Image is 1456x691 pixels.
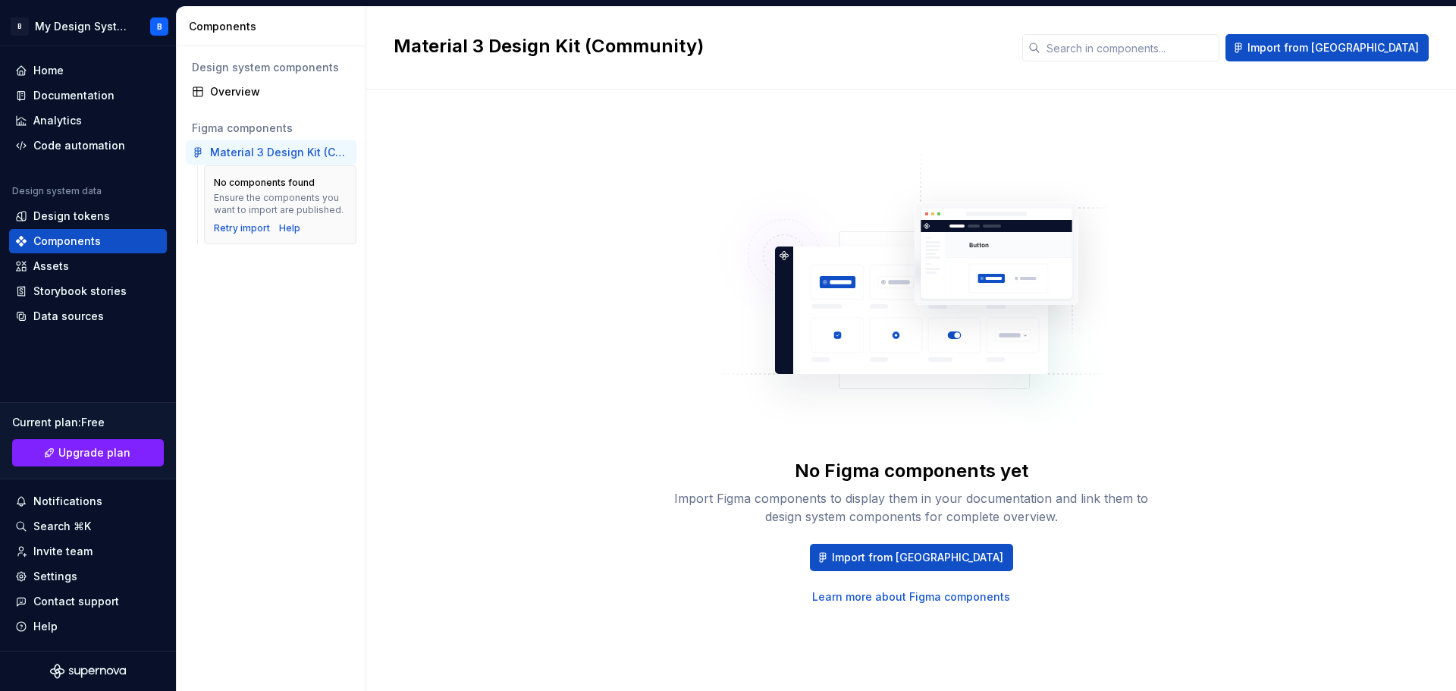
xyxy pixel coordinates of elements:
button: Notifications [9,489,167,514]
a: Design tokens [9,204,167,228]
a: Overview [186,80,356,104]
div: Components [189,19,359,34]
a: Learn more about Figma components [812,589,1010,605]
span: Import from [GEOGRAPHIC_DATA] [1247,40,1419,55]
div: My Design System [35,19,132,34]
button: Import from [GEOGRAPHIC_DATA] [1225,34,1429,61]
div: Design tokens [33,209,110,224]
div: Home [33,63,64,78]
button: Help [9,614,167,639]
a: Material 3 Design Kit (Community) [186,140,356,165]
button: BMy Design SystemB [3,10,173,42]
div: Current plan : Free [12,415,164,430]
div: Components [33,234,101,249]
div: Invite team [33,544,93,559]
a: Data sources [9,304,167,328]
div: Design system data [12,185,102,197]
div: Storybook stories [33,284,127,299]
div: Data sources [33,309,104,324]
button: Contact support [9,589,167,614]
a: Analytics [9,108,167,133]
a: Upgrade plan [12,439,164,466]
a: Settings [9,564,167,589]
div: Contact support [33,594,119,609]
div: No Figma components yet [795,459,1028,483]
div: Assets [33,259,69,274]
div: No components found [214,177,315,189]
div: Notifications [33,494,102,509]
div: Ensure the components you want to import are published. [214,192,347,216]
div: Search ⌘K [33,519,91,534]
a: Help [279,222,300,234]
div: Overview [210,84,350,99]
button: Retry import [214,222,270,234]
div: Material 3 Design Kit (Community) [210,145,350,160]
div: B [157,20,162,33]
div: B [11,17,29,36]
a: Storybook stories [9,279,167,303]
span: Import from [GEOGRAPHIC_DATA] [832,550,1003,565]
button: Search ⌘K [9,514,167,539]
div: Import Figma components to display them in your documentation and link them to design system comp... [669,489,1154,526]
div: Code automation [33,138,125,153]
div: Settings [33,569,77,584]
div: Help [33,619,58,634]
div: Analytics [33,113,82,128]
a: Documentation [9,83,167,108]
input: Search in components... [1040,34,1219,61]
a: Invite team [9,539,167,564]
svg: Supernova Logo [50,664,126,679]
div: Design system components [192,60,350,75]
a: Assets [9,254,167,278]
div: Figma components [192,121,350,136]
div: Documentation [33,88,115,103]
button: Import from [GEOGRAPHIC_DATA] [810,544,1013,571]
a: Components [9,229,167,253]
span: Upgrade plan [58,445,130,460]
a: Code automation [9,133,167,158]
a: Home [9,58,167,83]
h2: Material 3 Design Kit (Community) [394,34,1004,58]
